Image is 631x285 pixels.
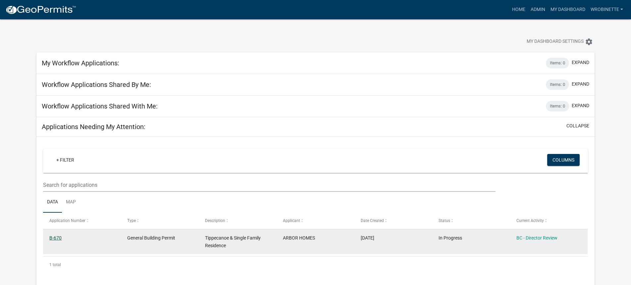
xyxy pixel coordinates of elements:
[36,137,595,279] div: collapse
[205,218,225,223] span: Description
[127,235,175,241] span: General Building Permit
[49,218,85,223] span: Application Number
[548,3,588,16] a: My Dashboard
[43,213,121,229] datatable-header-cell: Application Number
[566,122,589,129] button: collapse
[361,218,384,223] span: Date Created
[283,218,300,223] span: Applicant
[62,192,80,213] a: Map
[43,192,62,213] a: Data
[546,79,569,90] div: Items: 0
[43,256,588,273] div: 1 total
[361,235,374,241] span: 09/22/2025
[432,213,510,229] datatable-header-cell: Status
[43,178,495,192] input: Search for applications
[516,218,544,223] span: Current Activity
[42,102,158,110] h5: Workflow Applications Shared With Me:
[439,218,450,223] span: Status
[199,213,277,229] datatable-header-cell: Description
[527,38,584,46] span: My Dashboard Settings
[127,218,136,223] span: Type
[528,3,548,16] a: Admin
[205,235,261,248] span: Tippecanoe & Single Family Residence
[585,38,593,46] i: settings
[42,81,151,89] h5: Workflow Applications Shared By Me:
[572,81,589,88] button: expand
[51,154,79,166] a: + Filter
[439,235,462,241] span: In Progress
[546,58,569,68] div: Items: 0
[588,3,626,16] a: wrobinette
[42,59,119,67] h5: My Workflow Applications:
[516,235,557,241] a: BC - Director Review
[49,235,62,241] a: B-670
[354,213,432,229] datatable-header-cell: Date Created
[121,213,199,229] datatable-header-cell: Type
[510,213,588,229] datatable-header-cell: Current Activity
[547,154,580,166] button: Columns
[42,123,145,131] h5: Applications Needing My Attention:
[277,213,354,229] datatable-header-cell: Applicant
[509,3,528,16] a: Home
[572,59,589,66] button: expand
[572,102,589,109] button: expand
[546,101,569,111] div: Items: 0
[283,235,315,241] span: ARBOR HOMES
[521,35,598,48] button: My Dashboard Settingssettings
